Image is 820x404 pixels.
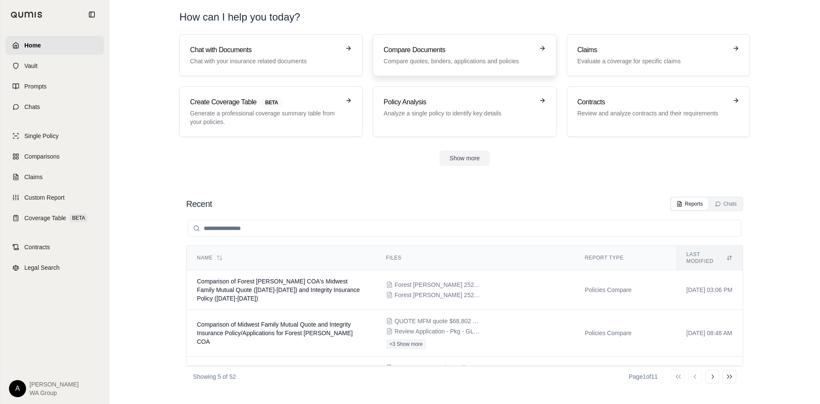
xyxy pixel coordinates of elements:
h2: Recent [186,198,212,210]
a: Chats [6,97,104,116]
button: Chats [710,198,742,210]
a: Single Policy [6,127,104,145]
p: Analyze a single policy to identify key details [384,109,533,118]
span: Forest Knoll 2526 POL 2425 PKG Policy.pdf [395,291,480,299]
td: [DATE] 03:06 PM [676,270,743,310]
a: Claims [6,168,104,186]
div: Page 1 of 11 [629,372,658,381]
a: Custom Report [6,188,104,207]
button: Reports [671,198,708,210]
button: Show more [439,150,490,166]
span: Prompts [24,82,47,91]
a: Contracts [6,238,104,257]
span: [PERSON_NAME] [29,380,79,389]
span: Coverage Table [24,214,66,222]
h3: Claims [577,45,727,55]
p: Generate a professional coverage summary table from your policies. [190,109,340,126]
span: QUOTE MFM quote $68,802 - 2526 revised Pkg - GL, Prop, Auto, Prof Liab (EPLD&O).pdf [395,317,480,325]
td: Policies Compare [574,357,676,403]
p: Review and analyze contracts and their requirements [577,109,727,118]
span: Comparison of Midwest Family Mutual Quote and Integrity Insurance Policy/Applications for Forest ... [197,321,353,345]
a: ClaimsEvaluate a coverage for specific claims [567,34,750,76]
a: Coverage TableBETA [6,209,104,227]
span: Legal Search [24,263,60,272]
h1: How can I help you today? [179,10,300,24]
a: ContractsReview and analyze contracts and their requirements [567,86,750,137]
span: POL 24-25 E&OCyber Policy - $3m Primary.pdf [395,363,480,372]
p: Evaluate a coverage for specific claims [577,57,727,65]
div: Reports [676,201,703,207]
th: Report Type [574,246,676,270]
span: Custom Report [24,193,64,202]
a: Vault [6,56,104,75]
a: Create Coverage TableBETAGenerate a professional coverage summary table from your policies. [179,86,363,137]
span: BETA [70,214,88,222]
img: Qumis Logo [11,12,43,18]
span: Comparisons [24,152,59,161]
div: Last modified [686,251,732,265]
p: Compare quotes, binders, applications and policies [384,57,533,65]
div: A [9,380,26,397]
span: Chats [24,103,40,111]
a: Prompts [6,77,104,96]
p: Showing 5 of 52 [193,372,236,381]
td: Policies Compare [574,310,676,357]
span: WA Group [29,389,79,397]
span: Review Application - Pkg - GL, Prop, Auto, Prof Liab (EPLD&O).pdf [395,327,480,336]
div: Chats [715,201,737,207]
h3: Contracts [577,97,727,107]
a: Comparisons [6,147,104,166]
span: Home [24,41,41,50]
td: [DATE] 08:48 AM [676,310,743,357]
span: Single Policy [24,132,59,140]
h3: Create Coverage Table [190,97,340,107]
a: Chat with DocumentsChat with your insurance related documents [179,34,363,76]
a: Home [6,36,104,55]
span: BETA [260,98,283,107]
a: Compare DocumentsCompare quotes, binders, applications and policies [373,34,556,76]
span: Comparison of Forest Knoll COA's Midwest Family Mutual Quote (2025-2026) and Integrity Insurance ... [197,278,360,302]
button: +3 Show more [386,339,426,349]
span: Contracts [24,243,50,251]
td: [DATE] 03:31 PM [676,357,743,403]
td: Policies Compare [574,270,676,310]
span: Claims [24,173,43,181]
th: Files [376,246,574,270]
a: Policy AnalysisAnalyze a single policy to identify key details [373,86,556,137]
span: Vault [24,62,38,70]
button: Collapse sidebar [85,8,99,21]
h3: Chat with Documents [190,45,340,55]
h3: Compare Documents [384,45,533,55]
h3: Policy Analysis [384,97,533,107]
a: Legal Search [6,258,104,277]
span: Forest Knoll 2526 QUOTE MFM quote $68,802 - 2526 revised Pkg - GL, Prop, Auto, Prof Liab (EPLD&O)... [395,280,480,289]
div: Name [197,254,366,261]
p: Chat with your insurance related documents [190,57,340,65]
